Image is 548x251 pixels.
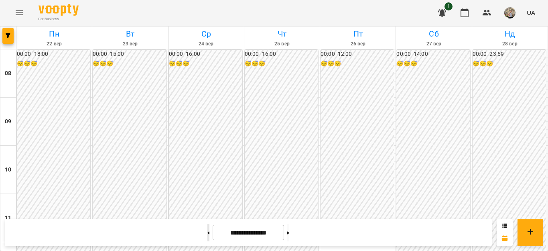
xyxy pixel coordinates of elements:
h6: 00:00 - 15:00 [93,50,166,59]
h6: 00:00 - 12:00 [321,50,394,59]
h6: 00:00 - 18:00 [17,50,90,59]
h6: 09 [5,117,11,126]
h6: 26 вер [321,40,394,48]
h6: 25 вер [246,40,319,48]
h6: 23 вер [93,40,166,48]
h6: 22 вер [18,40,91,48]
h6: 😴😴😴 [169,59,242,68]
img: 3b46f58bed39ef2acf68cc3a2c968150.jpeg [504,7,516,18]
span: 1 [444,2,453,10]
h6: Вт [93,28,166,40]
h6: 00:00 - 14:00 [396,50,470,59]
h6: 😴😴😴 [93,59,166,68]
span: For Business [39,16,79,22]
h6: 10 [5,165,11,174]
h6: 27 вер [397,40,470,48]
button: Menu [10,3,29,22]
h6: Нд [473,28,546,40]
h6: 😴😴😴 [17,59,90,68]
span: UA [527,8,535,17]
h6: Пн [18,28,91,40]
h6: 08 [5,69,11,78]
img: Voopty Logo [39,4,79,16]
h6: Ср [170,28,243,40]
h6: 11 [5,214,11,222]
h6: 😴😴😴 [245,59,318,68]
h6: Пт [321,28,394,40]
h6: 00:00 - 16:00 [169,50,242,59]
button: UA [524,5,538,20]
h6: 28 вер [473,40,546,48]
h6: 😴😴😴 [321,59,394,68]
h6: 00:00 - 23:59 [473,50,546,59]
h6: 24 вер [170,40,243,48]
h6: Чт [246,28,319,40]
h6: 00:00 - 16:00 [245,50,318,59]
h6: 😴😴😴 [473,59,546,68]
h6: 😴😴😴 [396,59,470,68]
h6: Сб [397,28,470,40]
